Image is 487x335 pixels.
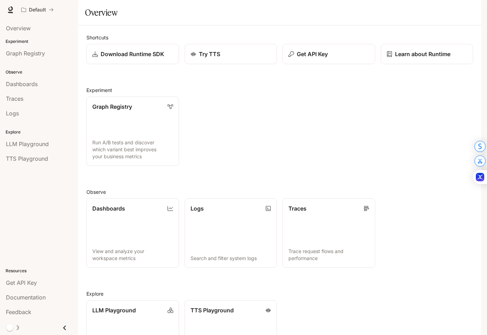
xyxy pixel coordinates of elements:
[185,198,277,268] a: LogsSearch and filter system logs
[92,306,136,314] p: LLM Playground
[191,255,271,262] p: Search and filter system logs
[395,50,450,58] p: Learn about Runtime
[86,188,473,196] h2: Observe
[86,86,473,94] h2: Experiment
[185,44,277,64] a: Try TTS
[283,44,375,64] button: Get API Key
[191,204,204,213] p: Logs
[288,248,369,262] p: Trace request flows and performance
[18,3,57,17] button: All workspaces
[92,102,132,111] p: Graph Registry
[86,34,473,41] h2: Shortcuts
[288,204,307,213] p: Traces
[92,204,125,213] p: Dashboards
[86,198,179,268] a: DashboardsView and analyze your workspace metrics
[381,44,473,64] a: Learn about Runtime
[92,139,173,160] p: Run A/B tests and discover which variant best improves your business metrics
[85,6,117,20] h1: Overview
[283,198,375,268] a: TracesTrace request flows and performance
[199,50,220,58] p: Try TTS
[92,248,173,262] p: View and analyze your workspace metrics
[297,50,328,58] p: Get API Key
[191,306,234,314] p: TTS Playground
[86,44,179,64] a: Download Runtime SDK
[86,97,179,166] a: Graph RegistryRun A/B tests and discover which variant best improves your business metrics
[86,290,473,297] h2: Explore
[29,7,46,13] p: Default
[101,50,164,58] p: Download Runtime SDK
